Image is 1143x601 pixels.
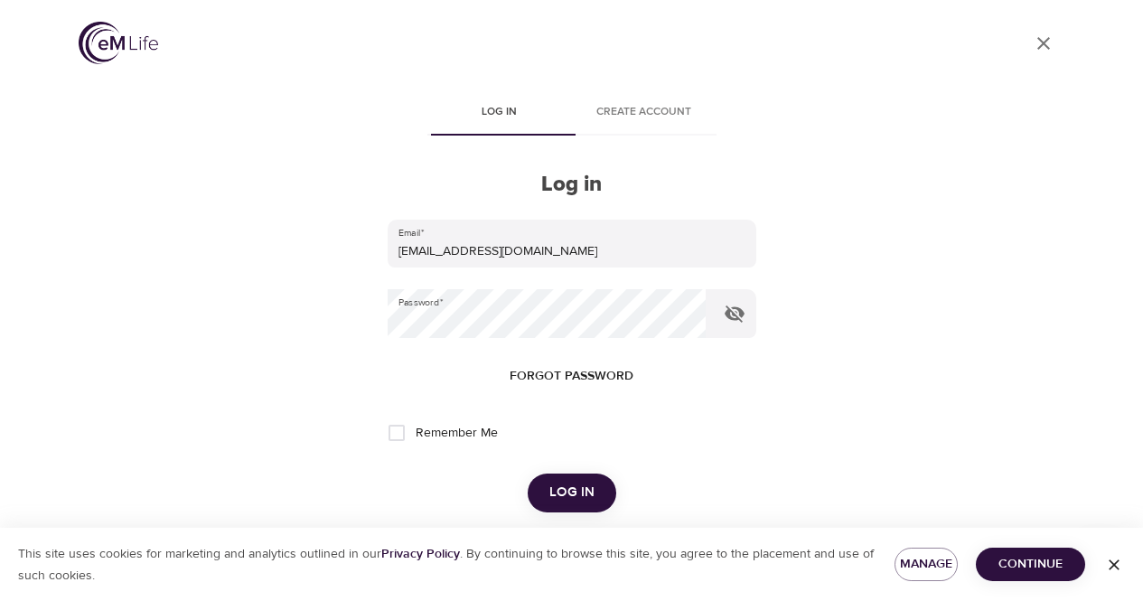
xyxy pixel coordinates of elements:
[388,172,756,198] h2: Log in
[895,548,958,581] button: Manage
[502,360,641,393] button: Forgot password
[909,553,943,576] span: Manage
[416,424,498,443] span: Remember Me
[510,365,633,388] span: Forgot password
[528,474,616,512] button: Log in
[438,103,561,122] span: Log in
[79,22,158,64] img: logo
[990,553,1071,576] span: Continue
[1022,22,1065,65] a: close
[583,103,706,122] span: Create account
[388,92,756,136] div: disabled tabs example
[381,546,460,562] a: Privacy Policy
[976,548,1085,581] button: Continue
[549,481,595,504] span: Log in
